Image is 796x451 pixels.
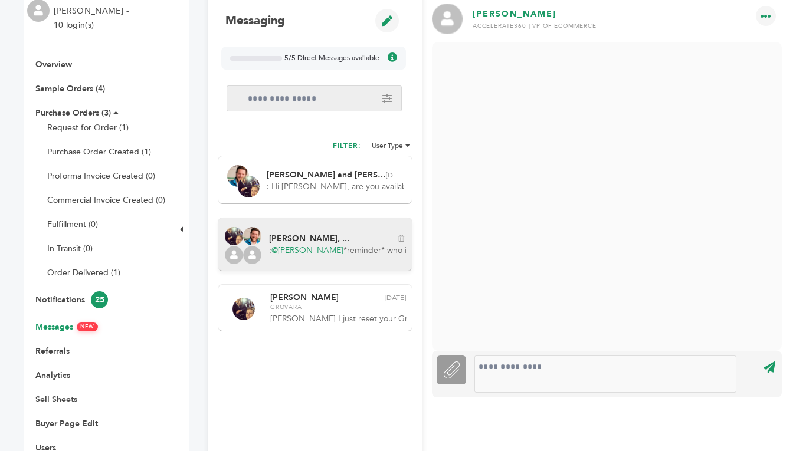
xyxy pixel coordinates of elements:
[398,235,405,242] i: Delete conversation
[437,355,466,384] label: Attachment File
[47,170,155,182] a: Proforma Invoice Created (0)
[47,146,151,157] a: Purchase Order Created (1)
[267,171,386,179] span: [PERSON_NAME] and [PERSON_NAME]
[47,267,120,278] a: Order Delivered (1)
[432,4,463,34] img: profile.png
[91,291,108,308] span: 25
[473,22,782,30] div: Accelerate360 | VP of Ecommerce
[386,172,402,179] span: [DATE]
[271,245,343,256] a: @[PERSON_NAME]
[35,59,72,70] a: Overview
[35,294,108,305] a: Notifications25
[269,245,406,256] span: : *reminder* who is the buyer at HEB please
[227,85,402,111] input: Search messages
[47,122,129,133] a: Request for Order (1)
[47,243,93,254] a: In-Transit (0)
[270,313,407,325] span: [PERSON_NAME] I just reset your Grovara password - please login to complete your deal with [PERSO...
[35,321,98,333] a: MessagesNEW
[54,4,132,32] li: [PERSON_NAME] - 10 login(s)
[385,294,406,301] span: [DATE]
[35,107,111,118] a: Purchase Orders (3)
[267,181,404,193] span: : Hi [PERSON_NAME], are you available for a quick call [DATE]? Let me know your availability.
[333,141,361,154] h2: FILTER:
[35,370,70,381] a: Analytics
[77,322,98,331] span: NEW
[270,303,406,311] span: Grovara
[270,294,339,302] span: [PERSON_NAME]
[225,13,285,28] h1: Messaging
[35,345,70,357] a: Referrals
[35,394,77,405] a: Sell Sheets
[47,219,98,230] a: Fulfillment (0)
[372,141,410,150] li: User Type
[225,246,243,264] img: profile.png
[243,246,261,264] img: profile.png
[284,53,379,63] span: 5/5 Direct Messages available
[35,83,105,94] a: Sample Orders (4)
[35,418,98,429] a: Buyer Page Edit
[269,235,349,243] span: [PERSON_NAME], ...
[473,8,556,34] p: [PERSON_NAME]
[47,195,165,206] a: Commercial Invoice Created (0)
